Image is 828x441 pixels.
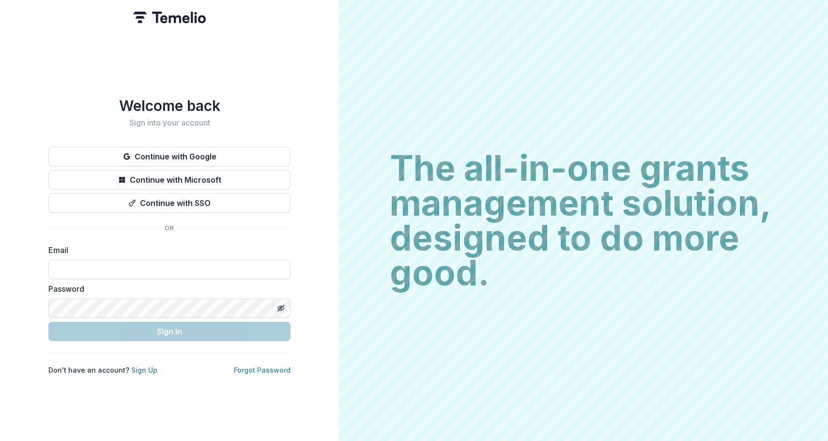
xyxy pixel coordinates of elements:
button: Sign In [48,322,291,341]
button: Toggle password visibility [273,300,289,316]
p: Don't have an account? [48,365,157,375]
h2: Sign into your account [48,118,291,127]
label: Email [48,244,285,256]
button: Continue with Microsoft [48,170,291,189]
h1: Welcome back [48,97,291,114]
button: Continue with Google [48,147,291,166]
a: Forgot Password [234,366,291,374]
a: Sign Up [131,366,157,374]
img: Temelio [133,12,206,23]
label: Password [48,283,285,295]
button: Continue with SSO [48,193,291,213]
